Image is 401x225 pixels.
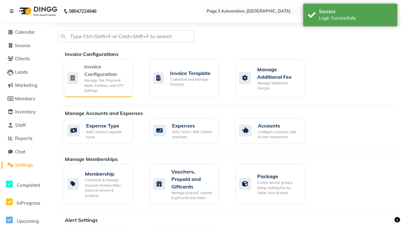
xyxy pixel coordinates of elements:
div: Vouchers, Prepaid and Giftcards [171,168,214,190]
a: Invoice TemplateCustomize and Manage Receipts [150,59,226,97]
span: Members [15,96,35,102]
div: Manage Additional Fee [257,66,299,81]
div: Success [319,8,393,15]
div: Accounts [258,122,299,129]
div: Package [257,172,299,180]
div: Invoice Configuration [84,63,128,78]
span: Upcoming [17,218,39,224]
a: Settings [2,162,53,169]
a: Chat [2,148,53,156]
div: Manage prepaid, voucher & giftcards and share [171,190,214,201]
a: Vouchers, Prepaid and GiftcardsManage prepaid, voucher & giftcards and share [150,164,226,204]
div: Invoice Template [170,69,214,77]
div: Create service groups, Setup redemption by Value, time & count [257,180,299,196]
a: AccountsConfigure accounts, add & view transaction [236,118,312,143]
input: Type Ctrl+Shift+F or Cmd+Shift+F to search [58,30,194,42]
span: Marketing [15,82,37,88]
img: logo [16,2,59,20]
div: Expense Type [86,122,128,129]
b: 08047224946 [69,2,96,20]
a: Inventory [2,108,53,116]
span: Invoice [15,42,30,48]
div: Customize and Manage Receipts [170,77,214,87]
div: Manage additional charges [257,81,299,91]
a: Staff [2,122,53,129]
a: ExpensesAdd / View / Edit / Delete expenses [150,118,226,143]
div: Expenses [172,122,214,129]
span: Clients [15,56,30,62]
a: Marketing [2,82,53,89]
a: Members [2,95,53,102]
a: Expense TypeAdd / remove expense types [64,118,140,143]
a: Reports [2,135,53,142]
a: MembershipCustomise & manage discount memberships plans on service & products [64,164,140,204]
span: Staff [15,122,26,128]
div: Configure accounts, add & view transaction [258,129,299,140]
a: Manage Additional FeeManage additional charges [236,59,312,97]
a: Calendar [2,29,53,36]
span: Reports [15,135,32,141]
div: Manage Tax, Payment Mode, Prefixes, and OTP Settings [84,78,128,93]
span: InProgress [17,200,40,206]
div: Add / View / Edit / Delete expenses [172,129,214,140]
div: Membership [85,170,128,177]
div: Add / remove expense types [86,129,128,140]
span: Settings [15,162,33,168]
span: Completed [17,182,40,188]
span: Chat [15,149,25,155]
a: Leads [2,69,53,76]
a: Invoice ConfigurationManage Tax, Payment Mode, Prefixes, and OTP Settings [64,59,140,97]
span: Leads [15,69,28,75]
span: Calendar [15,29,35,35]
a: PackageCreate service groups, Setup redemption by Value, time & count [236,164,312,204]
span: Inventory [15,109,36,115]
a: Clients [2,55,53,62]
a: Invoice [2,42,53,49]
div: Login Successfully. [319,15,393,22]
div: Customise & manage discount memberships plans on service & products [85,177,128,198]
